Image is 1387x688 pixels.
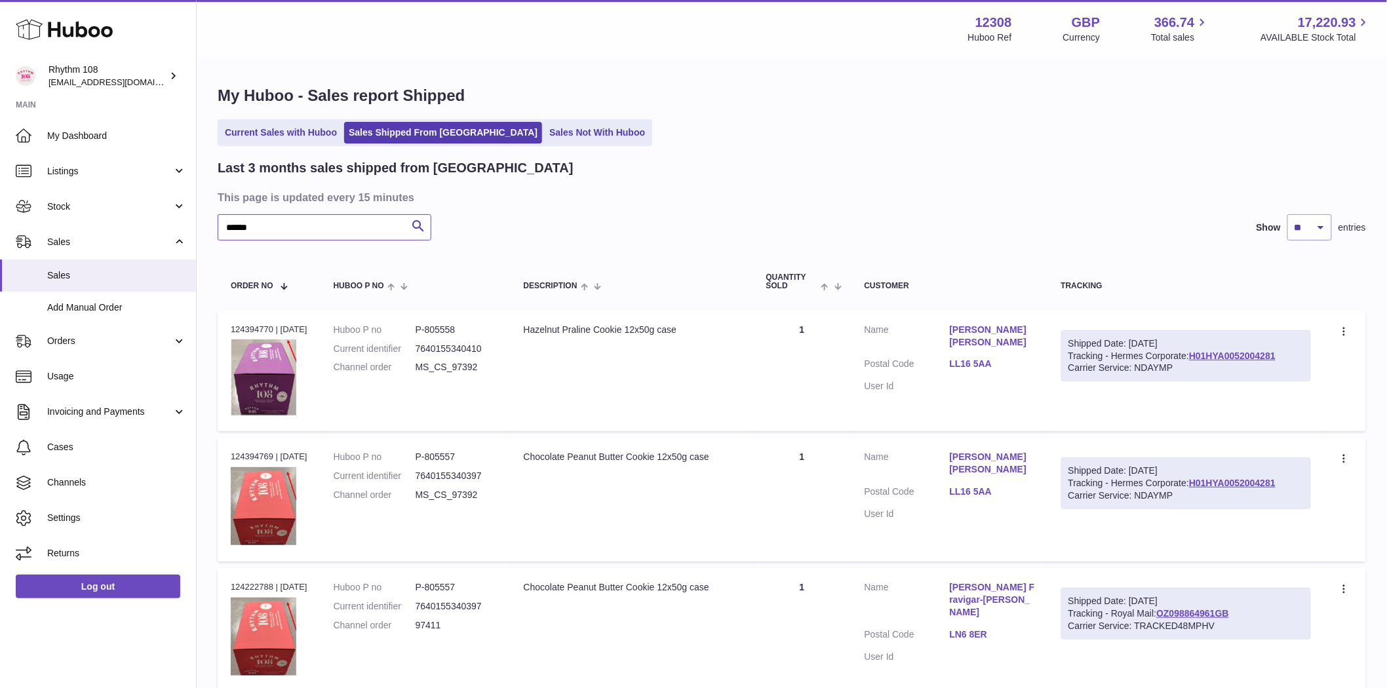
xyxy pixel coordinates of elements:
dt: Channel order [334,619,416,632]
dt: Postal Code [865,628,950,644]
a: Sales Shipped From [GEOGRAPHIC_DATA] [344,122,542,143]
h3: This page is updated every 15 minutes [218,190,1363,204]
img: 1688047974.JPG [231,598,296,676]
a: OZ098864961GB [1156,608,1229,619]
div: Chocolate Peanut Butter Cookie 12x50g case [524,581,740,594]
span: Sales [47,269,186,282]
a: [PERSON_NAME] Fravigar-[PERSON_NAME] [950,581,1035,619]
span: Returns [47,547,186,560]
span: Huboo P no [334,282,384,290]
a: Sales Not With Huboo [545,122,650,143]
a: H01HYA0052004281 [1189,478,1276,488]
span: Cases [47,441,186,453]
a: H01HYA0052004281 [1189,351,1276,361]
img: internalAdmin-12308@internal.huboo.com [16,66,35,86]
div: Rhythm 108 [49,64,166,88]
td: 1 [753,311,851,432]
strong: 12308 [975,14,1012,31]
span: Settings [47,512,186,524]
div: Hazelnut Praline Cookie 12x50g case [524,324,740,336]
span: Sales [47,236,172,248]
div: Carrier Service: TRACKED48MPHV [1068,620,1304,632]
div: 124394769 | [DATE] [231,451,307,463]
dd: MS_CS_97392 [416,489,498,501]
strong: GBP [1072,14,1100,31]
dd: 97411 [416,619,498,632]
span: Channels [47,476,186,489]
dt: Channel order [334,489,416,501]
span: AVAILABLE Stock Total [1260,31,1371,44]
div: Tracking - Hermes Corporate: [1061,457,1311,509]
a: Log out [16,575,180,598]
div: Carrier Service: NDAYMP [1068,362,1304,374]
span: Description [524,282,577,290]
div: 124394770 | [DATE] [231,324,307,335]
span: Add Manual Order [47,301,186,314]
dt: Huboo P no [334,451,416,463]
dt: Postal Code [865,358,950,373]
dt: Huboo P no [334,324,416,336]
div: Shipped Date: [DATE] [1068,595,1304,607]
div: Tracking - Royal Mail: [1061,588,1311,640]
dd: 7640155340410 [416,343,498,355]
dt: Name [865,581,950,622]
span: Total sales [1151,31,1209,44]
a: LN6 8ER [950,628,1035,641]
div: Carrier Service: NDAYMP [1068,489,1304,502]
span: My Dashboard [47,130,186,142]
a: [PERSON_NAME] [PERSON_NAME] [950,324,1035,349]
img: 1688048193.JPG [231,339,296,415]
span: Order No [231,282,273,290]
div: Currency [1063,31,1101,44]
label: Show [1257,221,1281,234]
h1: My Huboo - Sales report Shipped [218,85,1366,106]
a: [PERSON_NAME] [PERSON_NAME] [950,451,1035,476]
span: Stock [47,201,172,213]
div: Shipped Date: [DATE] [1068,465,1304,477]
dt: Channel order [334,361,416,373]
a: 366.74 Total sales [1151,14,1209,44]
div: Tracking - Hermes Corporate: [1061,330,1311,382]
span: Orders [47,335,172,347]
div: 124222788 | [DATE] [231,581,307,593]
div: Huboo Ref [968,31,1012,44]
dt: Huboo P no [334,581,416,594]
h2: Last 3 months sales shipped from [GEOGRAPHIC_DATA] [218,159,574,177]
div: Customer [865,282,1035,290]
dt: Postal Code [865,486,950,501]
span: Usage [47,370,186,383]
dt: Current identifier [334,600,416,613]
dt: Name [865,451,950,479]
dd: P-805558 [416,324,498,336]
dt: User Id [865,508,950,520]
dd: P-805557 [416,451,498,463]
dd: P-805557 [416,581,498,594]
a: LL16 5AA [950,358,1035,370]
a: LL16 5AA [950,486,1035,498]
dt: Current identifier [334,343,416,355]
img: 1688047974.JPG [231,467,296,546]
div: Tracking [1061,282,1311,290]
span: Listings [47,165,172,178]
dd: MS_CS_97392 [416,361,498,373]
td: 1 [753,438,851,562]
dd: 7640155340397 [416,470,498,482]
span: entries [1338,221,1366,234]
a: 17,220.93 AVAILABLE Stock Total [1260,14,1371,44]
dt: User Id [865,651,950,663]
span: Invoicing and Payments [47,406,172,418]
dt: Current identifier [334,470,416,482]
span: [EMAIL_ADDRESS][DOMAIN_NAME] [49,77,193,87]
dt: Name [865,324,950,352]
dt: User Id [865,380,950,392]
a: Current Sales with Huboo [220,122,342,143]
div: Shipped Date: [DATE] [1068,337,1304,350]
dd: 7640155340397 [416,600,498,613]
span: 366.74 [1154,14,1194,31]
div: Chocolate Peanut Butter Cookie 12x50g case [524,451,740,463]
span: 17,220.93 [1298,14,1356,31]
span: Quantity Sold [766,273,818,290]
